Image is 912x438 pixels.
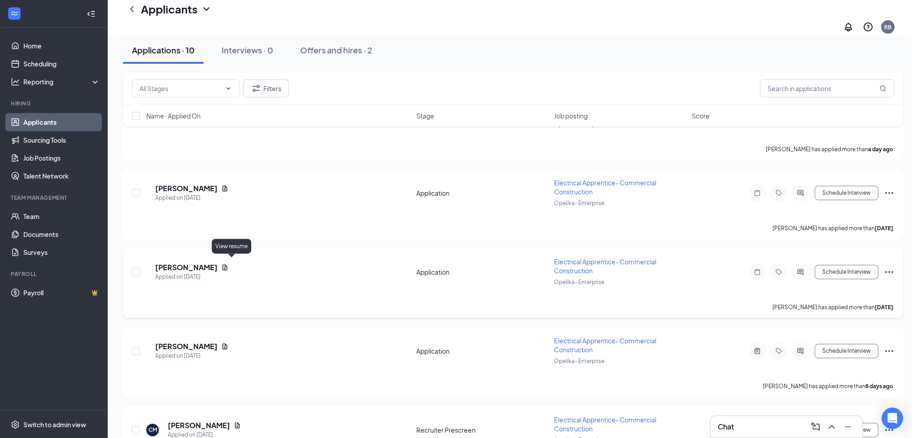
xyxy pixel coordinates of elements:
h3: Chat [718,422,734,432]
div: Reporting [23,77,100,86]
input: All Stages [140,83,221,93]
svg: Tag [773,189,784,197]
svg: QuestionInfo [863,22,873,32]
a: Talent Network [23,167,100,185]
svg: Collapse [87,9,96,18]
span: Job posting [554,111,588,120]
span: Electrical Apprentice- Commercial Construction [554,258,656,275]
a: Team [23,207,100,225]
svg: Document [221,264,228,271]
h5: [PERSON_NAME] [155,184,218,193]
b: a day ago [868,146,893,153]
h5: [PERSON_NAME] [155,263,218,272]
svg: Tag [773,347,784,355]
svg: ActiveChat [795,268,806,276]
a: Job Postings [23,149,100,167]
span: Opelika- Enterprise [554,358,604,364]
svg: Tag [773,268,784,276]
div: View resume [212,239,251,254]
button: Filter Filters [243,79,289,97]
div: Team Management [11,194,98,201]
span: Score [692,111,710,120]
svg: Settings [11,420,20,429]
svg: ChevronDown [201,4,212,14]
div: RB [884,23,891,31]
button: Schedule Interview [815,265,878,279]
div: Open Intercom Messenger [881,407,903,429]
p: [PERSON_NAME] has applied more than . [763,382,895,390]
svg: Notifications [843,22,854,32]
svg: Ellipses [884,267,895,277]
input: Search in applications [760,79,895,97]
div: Application [416,188,549,197]
svg: WorkstreamLogo [10,9,19,18]
span: Opelika- Enterprise [554,200,604,206]
button: Minimize [841,420,855,434]
button: ChevronUp [825,420,839,434]
div: Application [416,267,549,276]
a: Scheduling [23,55,100,73]
a: Sourcing Tools [23,131,100,149]
div: Applications · 10 [132,44,195,56]
button: Schedule Interview [815,344,878,358]
div: Hiring [11,100,98,107]
svg: Ellipses [884,425,895,435]
div: Recruiter Prescreen [416,425,549,434]
svg: Filter [251,83,262,94]
svg: Ellipses [884,188,895,198]
svg: ComposeMessage [810,421,821,432]
div: Application [416,346,549,355]
a: Home [23,37,100,55]
svg: Document [221,343,228,350]
svg: Note [752,189,763,197]
h1: Applicants [141,1,197,17]
b: [DATE] [875,225,893,232]
span: Electrical Apprentice- Commercial Construction [554,416,656,433]
svg: Analysis [11,77,20,86]
div: CM [148,426,157,434]
p: [PERSON_NAME] has applied more than . [772,303,895,311]
svg: ChevronLeft [127,4,137,14]
button: ComposeMessage [808,420,823,434]
svg: ChevronDown [225,85,232,92]
div: Payroll [11,270,98,278]
a: Applicants [23,113,100,131]
div: Applied on [DATE] [155,351,228,360]
div: Switch to admin view [23,420,86,429]
svg: ActiveChat [795,189,806,197]
svg: Ellipses [884,346,895,356]
svg: Minimize [842,421,853,432]
div: Applied on [DATE] [155,193,228,202]
button: Schedule Interview [815,186,878,200]
span: Electrical Apprentice- Commercial Construction [554,179,656,196]
a: Documents [23,225,100,243]
a: Surveys [23,243,100,261]
svg: Note [752,268,763,276]
h5: [PERSON_NAME] [155,342,218,351]
p: [PERSON_NAME] has applied more than . [772,224,895,232]
svg: ActiveNote [752,347,763,355]
svg: Document [221,185,228,192]
svg: ChevronUp [826,421,837,432]
svg: ActiveChat [795,347,806,355]
span: Opelika- Enterprise [554,279,604,285]
div: Interviews · 0 [222,44,273,56]
span: Name · Applied On [146,111,201,120]
b: 8 days ago [865,383,893,390]
p: [PERSON_NAME] has applied more than . [766,145,895,153]
span: Electrical Apprentice- Commercial Construction [554,337,656,354]
b: [DATE] [875,304,893,311]
span: Stage [416,111,434,120]
h5: [PERSON_NAME] [168,420,230,430]
div: Applied on [DATE] [155,272,228,281]
svg: MagnifyingGlass [879,85,886,92]
svg: Document [234,422,241,429]
div: Offers and hires · 2 [300,44,372,56]
a: PayrollCrown [23,284,100,302]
